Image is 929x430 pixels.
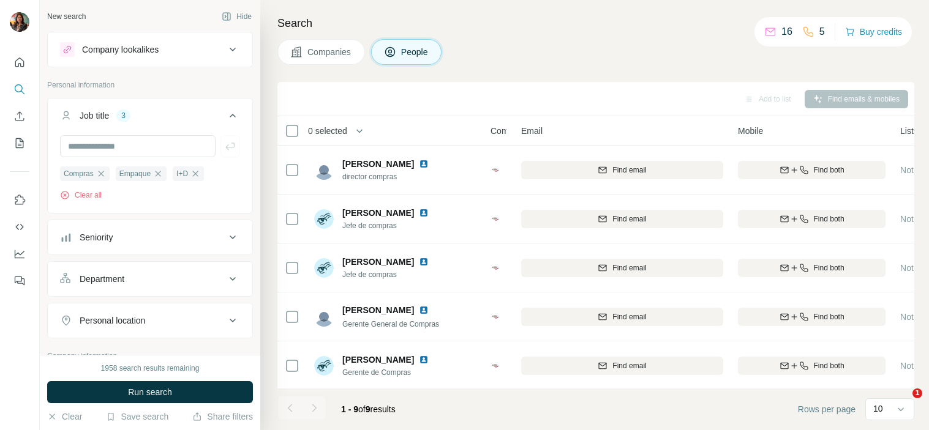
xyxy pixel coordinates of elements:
[48,35,252,64] button: Company lookalikes
[60,190,102,201] button: Clear all
[887,388,917,418] iframe: Intercom live chat
[82,43,159,56] div: Company lookalikes
[738,161,886,179] button: Find both
[80,231,113,243] div: Seniority
[738,308,886,326] button: Find both
[277,15,914,32] h4: Search
[342,305,414,315] span: [PERSON_NAME]
[358,404,366,414] span: of
[521,161,723,179] button: Find email
[47,381,253,403] button: Run search
[798,403,856,415] span: Rows per page
[342,269,443,280] span: Jefe de compras
[342,158,414,170] span: [PERSON_NAME]
[491,214,500,224] img: Logo of CMR - México
[47,350,253,361] p: Company information
[342,220,443,231] span: Jefe de compras
[738,259,886,277] button: Find both
[491,125,527,137] span: Company
[176,168,188,179] span: I+D
[10,78,29,100] button: Search
[491,312,500,322] img: Logo of CMR - México
[419,257,429,267] img: LinkedIn logo
[738,125,763,137] span: Mobile
[612,360,646,371] span: Find email
[314,160,334,180] img: Avatar
[521,308,723,326] button: Find email
[80,314,145,327] div: Personal location
[10,270,29,292] button: Feedback
[342,320,439,328] span: Gerente General de Compras
[491,263,500,273] img: Logo of CMR - México
[612,311,646,322] span: Find email
[10,105,29,127] button: Enrich CSV
[419,208,429,218] img: LinkedIn logo
[47,410,82,423] button: Clear
[521,357,723,375] button: Find email
[612,213,646,224] span: Find email
[80,109,109,122] div: Job title
[213,7,260,26] button: Hide
[342,171,443,182] span: director compras
[119,168,151,179] span: Empaque
[738,357,886,375] button: Find both
[116,110,130,121] div: 3
[419,355,429,365] img: LinkedIn logo
[781,24,792,39] p: 16
[612,262,646,273] span: Find email
[10,216,29,238] button: Use Surfe API
[341,404,396,414] span: results
[341,404,358,414] span: 1 - 9
[814,311,844,322] span: Find both
[101,363,200,374] div: 1958 search results remaining
[314,307,334,327] img: Avatar
[47,11,86,22] div: New search
[491,165,500,175] img: Logo of CMR - México
[128,386,172,398] span: Run search
[314,356,334,376] img: Avatar
[521,210,723,228] button: Find email
[307,46,352,58] span: Companies
[342,354,414,366] span: [PERSON_NAME]
[900,125,918,137] span: Lists
[819,24,825,39] p: 5
[48,101,252,135] button: Job title3
[612,165,646,176] span: Find email
[10,51,29,73] button: Quick start
[814,360,844,371] span: Find both
[10,132,29,154] button: My lists
[48,223,252,252] button: Seniority
[814,165,844,176] span: Find both
[48,306,252,335] button: Personal location
[314,258,334,278] img: Avatar
[366,404,370,414] span: 9
[401,46,429,58] span: People
[47,80,253,91] p: Personal information
[10,12,29,32] img: Avatar
[912,388,922,398] span: 1
[419,159,429,169] img: LinkedIn logo
[814,213,844,224] span: Find both
[342,207,414,219] span: [PERSON_NAME]
[192,410,253,423] button: Share filters
[106,410,168,423] button: Save search
[814,262,844,273] span: Find both
[491,361,500,371] img: Logo of CMR - México
[10,189,29,211] button: Use Surfe on LinkedIn
[10,243,29,265] button: Dashboard
[521,259,723,277] button: Find email
[738,210,886,228] button: Find both
[64,168,94,179] span: Compras
[342,256,414,268] span: [PERSON_NAME]
[314,209,334,229] img: Avatar
[845,23,902,40] button: Buy credits
[342,367,443,378] span: Gerente de Compras
[419,305,429,315] img: LinkedIn logo
[521,125,543,137] span: Email
[80,273,124,285] div: Department
[48,264,252,294] button: Department
[873,402,883,415] p: 10
[308,125,347,137] span: 0 selected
